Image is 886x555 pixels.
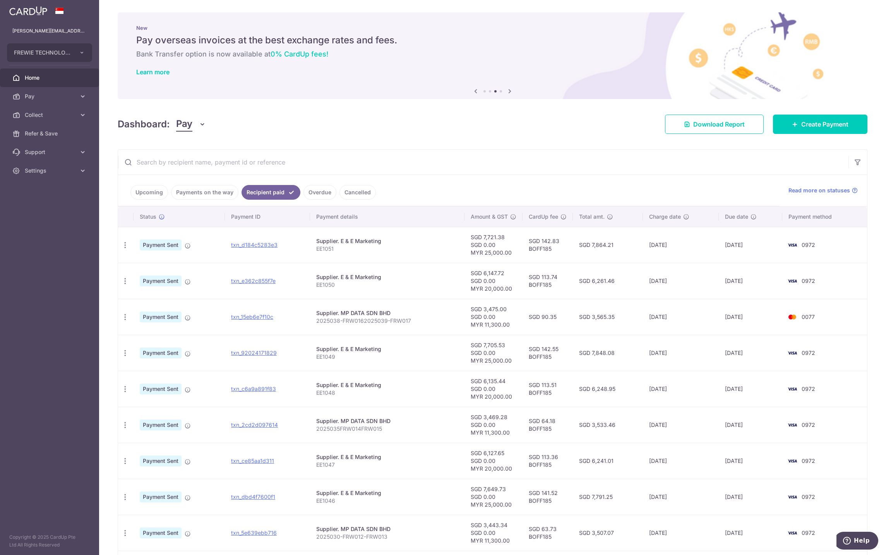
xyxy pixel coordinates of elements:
[231,349,277,356] a: txn_92024171829
[523,407,573,443] td: SGD 64.18 BOFF185
[464,299,523,335] td: SGD 3,475.00 SGD 0.00 MYR 11,300.00
[785,348,800,358] img: Bank Card
[316,525,458,533] div: Supplier. MP DATA SDN BHD
[529,213,558,221] span: CardUp fee
[464,263,523,299] td: SGD 6,147.72 SGD 0.00 MYR 20,000.00
[140,213,156,221] span: Status
[231,385,276,392] a: txn_c6a9a891f83
[464,227,523,263] td: SGD 7,721.38 SGD 0.00 MYR 25,000.00
[140,312,182,322] span: Payment Sent
[25,148,76,156] span: Support
[788,187,858,194] a: Read more on statuses
[136,34,849,46] h5: Pay overseas invoices at the best exchange rates and fees.
[802,242,815,248] span: 0972
[836,532,878,551] iframe: Opens a widget where you can find more information
[231,421,278,428] a: txn_2cd2d097614
[140,420,182,430] span: Payment Sent
[802,385,815,392] span: 0972
[14,49,71,57] span: FREWIE TECHNOLOGIES PTE. LTD.
[7,43,92,62] button: FREWIE TECHNOLOGIES PTE. LTD.
[649,213,681,221] span: Charge date
[118,117,170,131] h4: Dashboard:
[316,417,458,425] div: Supplier. MP DATA SDN BHD
[316,425,458,433] p: 2025035FRW014FRW015
[523,227,573,263] td: SGD 142.83 BOFF185
[523,371,573,407] td: SGD 113.51 BOFF185
[316,317,458,325] p: 2025038-FRW0162025039-FRW017
[782,207,867,227] th: Payment method
[523,335,573,371] td: SGD 142.55 BOFF185
[802,421,815,428] span: 0972
[719,299,782,335] td: [DATE]
[665,115,764,134] a: Download Report
[242,185,300,200] a: Recipient paid
[788,187,850,194] span: Read more on statuses
[643,407,719,443] td: [DATE]
[464,335,523,371] td: SGD 7,705.53 SGD 0.00 MYR 25,000.00
[719,227,782,263] td: [DATE]
[785,420,800,430] img: Bank Card
[523,443,573,479] td: SGD 113.36 BOFF185
[231,277,276,284] a: txn_e362c855f7e
[785,456,800,466] img: Bank Card
[316,273,458,281] div: Supplier. E & E Marketing
[693,120,745,129] span: Download Report
[573,263,643,299] td: SGD 6,261.46
[573,371,643,407] td: SGD 6,248.95
[785,276,800,286] img: Bank Card
[225,207,310,227] th: Payment ID
[523,299,573,335] td: SGD 90.35
[523,263,573,299] td: SGD 113.74 BOFF185
[719,443,782,479] td: [DATE]
[785,528,800,538] img: Bank Card
[802,457,815,464] span: 0972
[643,479,719,515] td: [DATE]
[316,461,458,469] p: EE1047
[719,407,782,443] td: [DATE]
[316,345,458,353] div: Supplier. E & E Marketing
[316,353,458,361] p: EE1049
[719,263,782,299] td: [DATE]
[643,443,719,479] td: [DATE]
[523,479,573,515] td: SGD 141.52 BOFF185
[719,335,782,371] td: [DATE]
[231,529,277,536] a: txn_5e639ebb716
[25,111,76,119] span: Collect
[523,515,573,551] td: SGD 63.73 BOFF185
[573,515,643,551] td: SGD 3,507.07
[464,443,523,479] td: SGD 6,127.65 SGD 0.00 MYR 20,000.00
[573,299,643,335] td: SGD 3,565.35
[130,185,168,200] a: Upcoming
[136,50,849,59] h6: Bank Transfer option is now available at
[464,407,523,443] td: SGD 3,469.28 SGD 0.00 MYR 11,300.00
[176,117,206,132] button: Pay
[785,384,800,394] img: Bank Card
[316,533,458,541] p: 2025030-FRW012-FRW013
[118,12,867,99] img: International Invoice Banner
[9,6,47,15] img: CardUp
[802,313,815,320] span: 0077
[140,276,182,286] span: Payment Sent
[785,312,800,322] img: Bank Card
[643,299,719,335] td: [DATE]
[316,489,458,497] div: Supplier. E & E Marketing
[802,529,815,536] span: 0972
[25,167,76,175] span: Settings
[573,479,643,515] td: SGD 7,791.25
[643,371,719,407] td: [DATE]
[171,185,238,200] a: Payments on the way
[719,371,782,407] td: [DATE]
[725,213,748,221] span: Due date
[785,492,800,502] img: Bank Card
[573,443,643,479] td: SGD 6,241.01
[579,213,605,221] span: Total amt.
[140,492,182,502] span: Payment Sent
[316,237,458,245] div: Supplier. E & E Marketing
[719,515,782,551] td: [DATE]
[271,50,328,58] span: 0% CardUp fees!
[316,389,458,397] p: EE1048
[573,227,643,263] td: SGD 7,864.21
[303,185,336,200] a: Overdue
[316,281,458,289] p: EE1050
